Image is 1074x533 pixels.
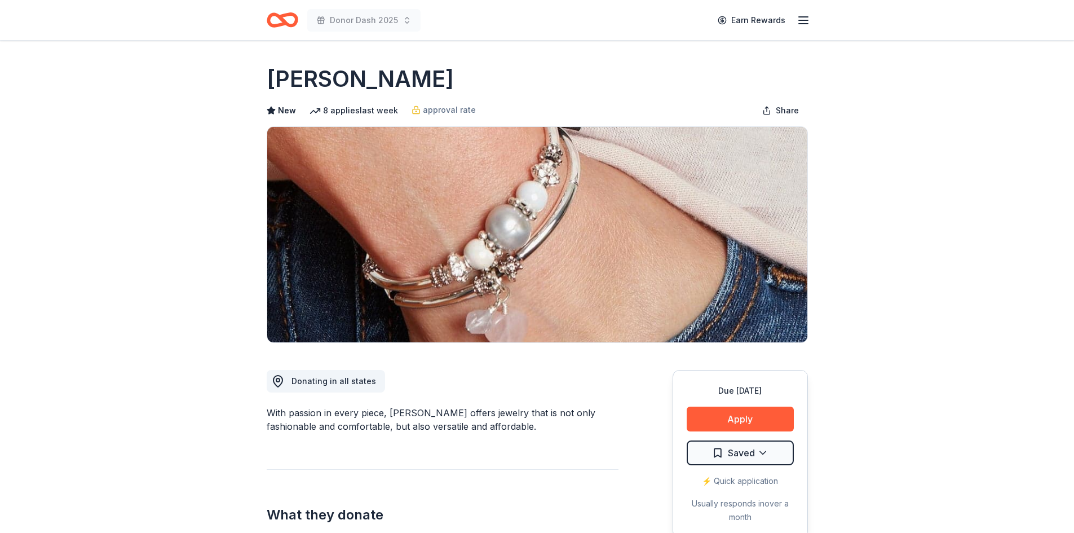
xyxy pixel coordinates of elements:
span: Donor Dash 2025 [330,14,398,27]
span: Share [776,104,799,117]
button: Apply [687,407,794,431]
h2: What they donate [267,506,618,524]
div: Due [DATE] [687,384,794,398]
div: Usually responds in over a month [687,497,794,524]
div: 8 applies last week [310,104,398,117]
span: Saved [728,446,755,460]
h1: [PERSON_NAME] [267,63,454,95]
div: ⚡️ Quick application [687,474,794,488]
span: New [278,104,296,117]
span: approval rate [423,103,476,117]
a: Earn Rewards [711,10,792,30]
button: Saved [687,441,794,465]
img: Image for Lizzy James [267,127,807,342]
a: approval rate [412,103,476,117]
button: Share [753,99,808,122]
div: With passion in every piece, [PERSON_NAME] offers jewelry that is not only fashionable and comfor... [267,406,618,433]
button: Donor Dash 2025 [307,9,421,32]
span: Donating in all states [291,376,376,386]
a: Home [267,7,298,33]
